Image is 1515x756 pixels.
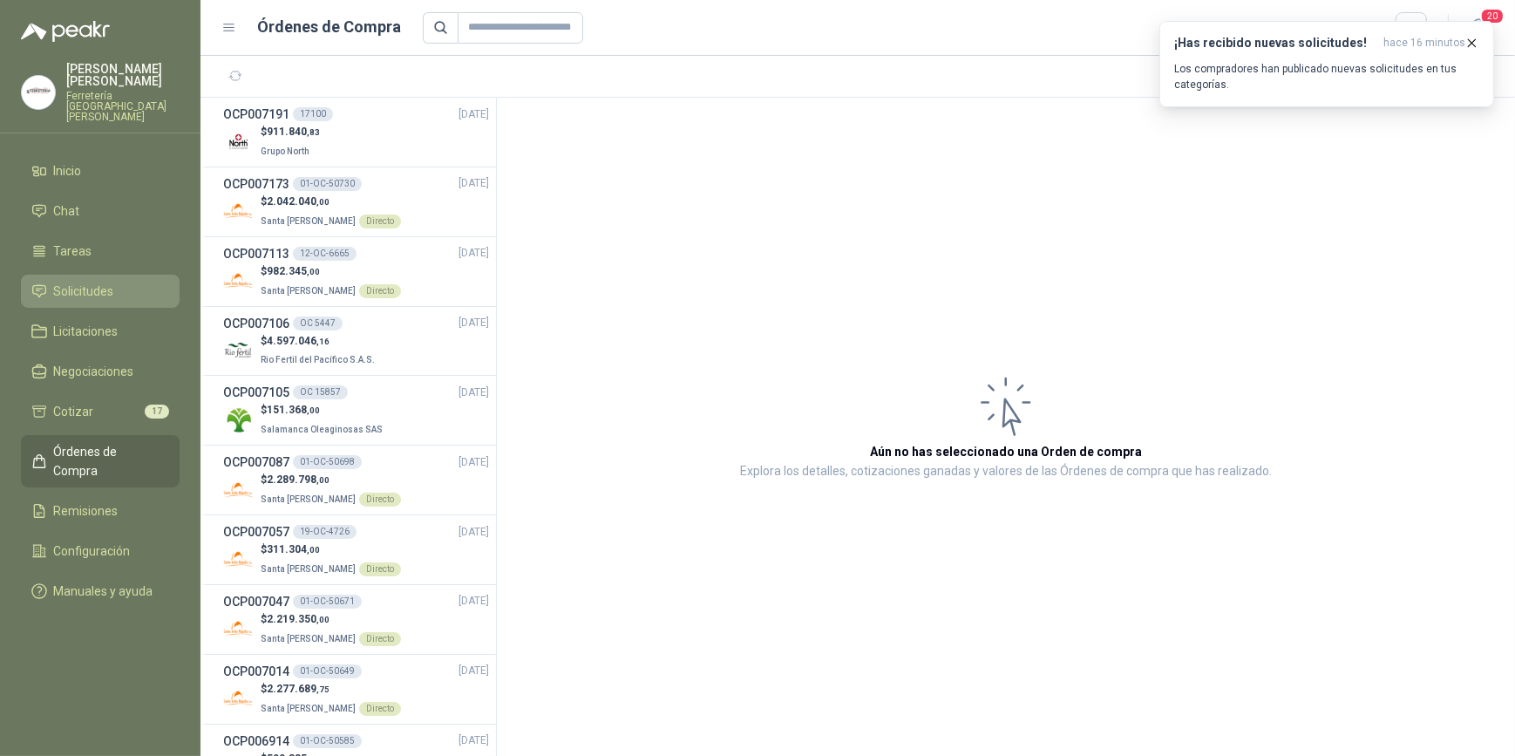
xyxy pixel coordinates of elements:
[258,15,402,39] h1: Órdenes de Compra
[307,405,320,415] span: ,00
[261,355,375,364] span: Rio Fertil del Pacífico S.A.S.
[21,435,180,487] a: Órdenes de Compra
[359,215,401,228] div: Directo
[66,63,180,87] p: [PERSON_NAME] [PERSON_NAME]
[261,124,320,140] p: $
[54,322,119,341] span: Licitaciones
[223,105,289,124] h3: OCP007191
[223,614,254,644] img: Company Logo
[459,175,489,192] span: [DATE]
[459,385,489,401] span: [DATE]
[267,126,320,138] span: 911.840
[223,314,489,369] a: OCP007106OC 5447[DATE] Company Logo$4.597.046,16Rio Fertil del Pacífico S.A.S.
[66,91,180,122] p: Ferretería [GEOGRAPHIC_DATA][PERSON_NAME]
[21,275,180,308] a: Solicitudes
[21,235,180,268] a: Tareas
[223,126,254,157] img: Company Logo
[316,615,329,624] span: ,00
[54,161,82,180] span: Inicio
[267,265,320,277] span: 982.345
[293,317,343,330] div: OC 5447
[359,632,401,646] div: Directo
[261,494,356,504] span: Santa [PERSON_NAME]
[1174,36,1376,51] h3: ¡Has recibido nuevas solicitudes!
[459,524,489,541] span: [DATE]
[261,564,356,574] span: Santa [PERSON_NAME]
[261,333,378,350] p: $
[459,663,489,679] span: [DATE]
[261,194,401,210] p: $
[307,127,320,137] span: ,83
[54,362,134,381] span: Negociaciones
[459,454,489,471] span: [DATE]
[223,544,254,575] img: Company Logo
[223,453,489,507] a: OCP00708701-OC-50698[DATE] Company Logo$2.289.798,00Santa [PERSON_NAME]Directo
[267,404,320,416] span: 151.368
[21,315,180,348] a: Licitaciones
[267,195,329,208] span: 2.042.040
[223,453,289,472] h3: OCP007087
[459,315,489,331] span: [DATE]
[223,662,289,681] h3: OCP007014
[1383,36,1465,51] span: hace 16 minutos
[293,525,357,539] div: 19-OC-4726
[223,405,254,435] img: Company Logo
[223,314,289,333] h3: OCP007106
[267,335,329,347] span: 4.597.046
[223,244,489,299] a: OCP00711312-OC-6665[DATE] Company Logo$982.345,00Santa [PERSON_NAME]Directo
[223,196,254,227] img: Company Logo
[261,425,383,434] span: Salamanca Oleaginosas SAS
[223,732,289,751] h3: OCP006914
[223,174,289,194] h3: OCP007173
[21,535,180,568] a: Configuración
[223,174,489,229] a: OCP00717301-OC-50730[DATE] Company Logo$2.042.040,00Santa [PERSON_NAME]Directo
[223,244,289,263] h3: OCP007113
[307,267,320,276] span: ,00
[316,475,329,485] span: ,00
[261,704,356,713] span: Santa [PERSON_NAME]
[359,284,401,298] div: Directo
[261,472,401,488] p: $
[21,154,180,187] a: Inicio
[1480,8,1505,24] span: 20
[223,383,489,438] a: OCP007105OC 15857[DATE] Company Logo$151.368,00Salamanca Oleaginosas SAS
[359,493,401,507] div: Directo
[261,286,356,296] span: Santa [PERSON_NAME]
[21,194,180,228] a: Chat
[261,611,401,628] p: $
[22,76,55,109] img: Company Logo
[223,592,489,647] a: OCP00704701-OC-50671[DATE] Company Logo$2.219.350,00Santa [PERSON_NAME]Directo
[870,442,1142,461] h3: Aún no has seleccionado una Orden de compra
[316,684,329,694] span: ,75
[261,541,401,558] p: $
[223,105,489,160] a: OCP00719117100[DATE] Company Logo$911.840,83Grupo North
[54,541,131,561] span: Configuración
[459,732,489,749] span: [DATE]
[267,683,329,695] span: 2.277.689
[21,21,110,42] img: Logo peakr
[1463,12,1494,44] button: 20
[293,734,362,748] div: 01-OC-50585
[145,405,169,419] span: 17
[459,106,489,123] span: [DATE]
[54,582,153,601] span: Manuales y ayuda
[261,402,386,419] p: $
[293,455,362,469] div: 01-OC-50698
[54,501,119,521] span: Remisiones
[459,245,489,262] span: [DATE]
[261,681,401,698] p: $
[54,201,80,221] span: Chat
[293,247,357,261] div: 12-OC-6665
[307,545,320,555] span: ,00
[54,282,114,301] span: Solicitudes
[261,146,309,156] span: Grupo North
[223,522,289,541] h3: OCP007057
[223,522,489,577] a: OCP00705719-OC-4726[DATE] Company Logo$311.304,00Santa [PERSON_NAME]Directo
[223,592,289,611] h3: OCP007047
[359,702,401,716] div: Directo
[21,575,180,608] a: Manuales y ayuda
[267,543,320,555] span: 311.304
[293,664,362,678] div: 01-OC-50649
[293,385,348,399] div: OC 15857
[740,461,1272,482] p: Explora los detalles, cotizaciones ganadas y valores de las Órdenes de compra que has realizado.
